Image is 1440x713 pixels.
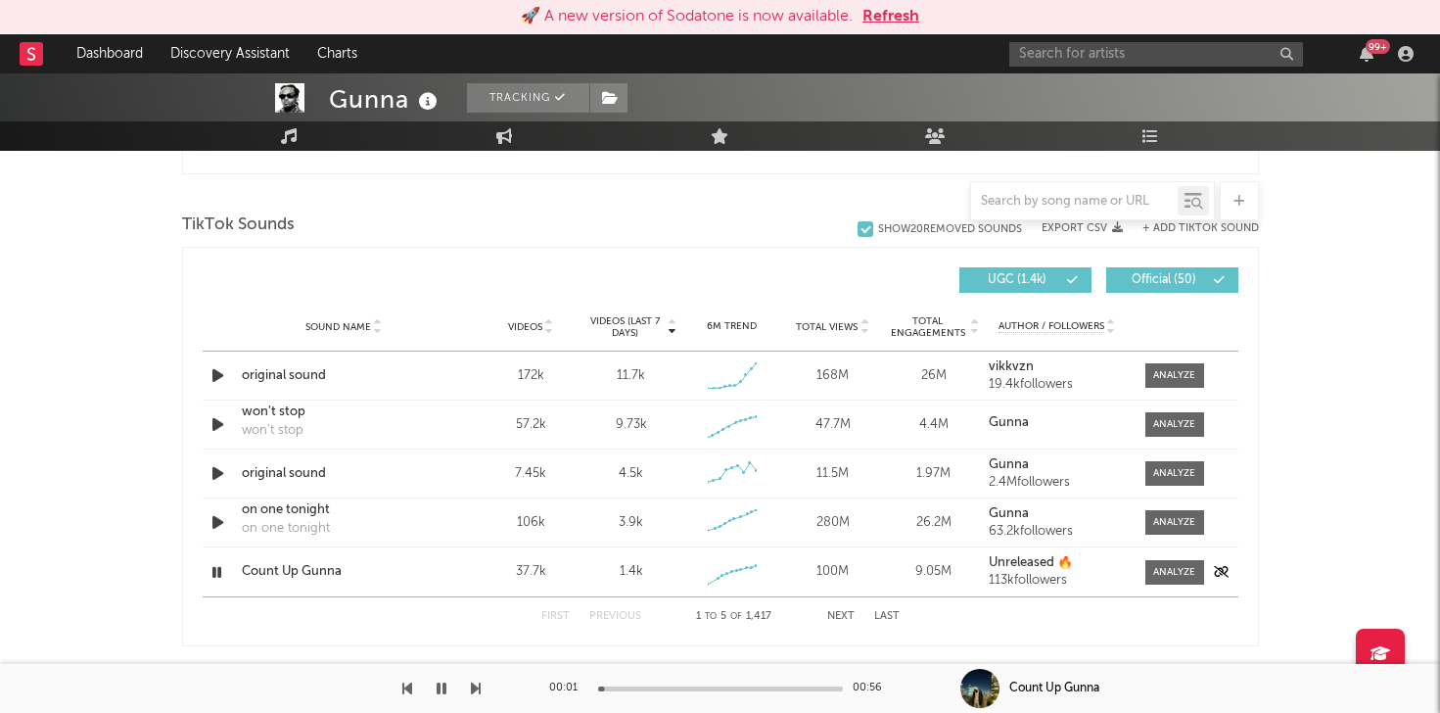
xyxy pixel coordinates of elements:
[989,378,1125,392] div: 19.4k followers
[686,319,777,334] div: 6M Trend
[989,556,1073,569] strong: Unreleased 🔥
[796,321,858,333] span: Total Views
[486,464,577,484] div: 7.45k
[1009,42,1303,67] input: Search for artists
[541,611,570,622] button: First
[242,519,330,539] div: on one tonight
[959,267,1092,293] button: UGC(1.4k)
[888,315,967,339] span: Total Engagements
[680,605,788,629] div: 1 5 1,417
[705,612,717,621] span: to
[730,612,742,621] span: of
[862,5,919,28] button: Refresh
[989,360,1125,374] a: vikkvzn
[989,574,1125,588] div: 113k followers
[972,274,1062,286] span: UGC ( 1.4k )
[486,513,577,533] div: 106k
[619,464,643,484] div: 4.5k
[1123,223,1259,234] button: + Add TikTok Sound
[486,415,577,435] div: 57.2k
[989,458,1029,471] strong: Gunna
[787,464,878,484] div: 11.5M
[888,513,979,533] div: 26.2M
[989,360,1034,373] strong: vikkvzn
[467,83,589,113] button: Tracking
[989,458,1125,472] a: Gunna
[1119,274,1209,286] span: Official ( 50 )
[585,315,665,339] span: Videos (last 7 days)
[1142,223,1259,234] button: + Add TikTok Sound
[878,223,1022,236] div: Show 20 Removed Sounds
[63,34,157,73] a: Dashboard
[242,500,446,520] a: on one tonight
[242,421,303,441] div: won't stop
[616,415,647,435] div: 9.73k
[242,464,446,484] a: original sound
[157,34,303,73] a: Discovery Assistant
[521,5,853,28] div: 🚀 A new version of Sodatone is now available.
[971,194,1178,210] input: Search by song name or URL
[303,34,371,73] a: Charts
[242,366,446,386] a: original sound
[242,562,446,582] a: Count Up Gunna
[1366,39,1390,54] div: 99 +
[989,416,1029,429] strong: Gunna
[1042,222,1123,234] button: Export CSV
[787,366,878,386] div: 168M
[1009,680,1099,697] div: Count Up Gunna
[999,320,1104,333] span: Author / Followers
[989,416,1125,430] a: Gunna
[989,507,1029,520] strong: Gunna
[989,476,1125,490] div: 2.4M followers
[508,321,542,333] span: Videos
[486,366,577,386] div: 172k
[827,611,855,622] button: Next
[989,525,1125,539] div: 63.2k followers
[989,556,1125,570] a: Unreleased 🔥
[182,214,295,237] span: TikTok Sounds
[853,677,892,700] div: 00:56
[620,562,643,582] div: 1.4k
[305,321,371,333] span: Sound Name
[989,507,1125,521] a: Gunna
[486,562,577,582] div: 37.7k
[888,464,979,484] div: 1.97M
[888,366,979,386] div: 26M
[787,562,878,582] div: 100M
[329,83,442,116] div: Gunna
[549,677,588,700] div: 00:01
[1106,267,1238,293] button: Official(50)
[617,366,645,386] div: 11.7k
[787,415,878,435] div: 47.7M
[589,611,641,622] button: Previous
[1360,46,1373,62] button: 99+
[888,415,979,435] div: 4.4M
[242,403,446,422] a: won't stop
[888,562,979,582] div: 9.05M
[619,513,643,533] div: 3.9k
[787,513,878,533] div: 280M
[874,611,900,622] button: Last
